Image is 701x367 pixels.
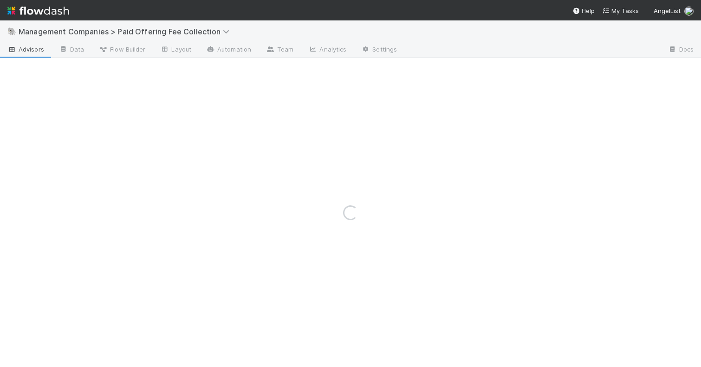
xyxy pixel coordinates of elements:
[654,7,681,14] span: AngelList
[99,45,145,54] span: Flow Builder
[259,43,301,58] a: Team
[572,6,595,15] div: Help
[7,45,44,54] span: Advisors
[19,27,234,36] span: Management Companies > Paid Offering Fee Collection
[354,43,404,58] a: Settings
[7,27,17,35] span: 🐘
[684,7,694,16] img: avatar_571adf04-33e8-4205-80f0-83f56503bf42.png
[661,43,701,58] a: Docs
[7,3,69,19] img: logo-inverted-e16ddd16eac7371096b0.svg
[301,43,354,58] a: Analytics
[199,43,259,58] a: Automation
[602,6,639,15] a: My Tasks
[602,7,639,14] span: My Tasks
[91,43,153,58] a: Flow Builder
[52,43,91,58] a: Data
[153,43,199,58] a: Layout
